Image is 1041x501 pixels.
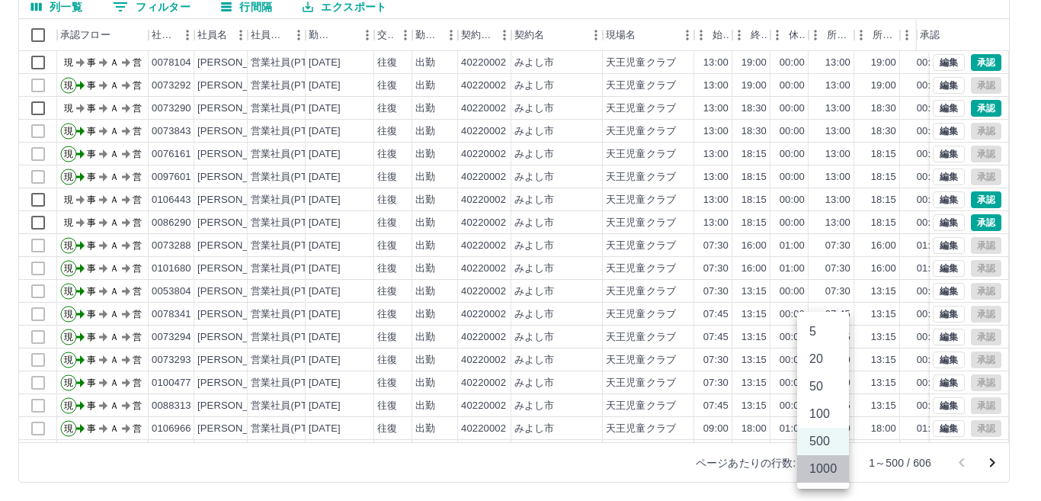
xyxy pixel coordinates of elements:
[797,373,849,400] li: 50
[797,400,849,428] li: 100
[797,428,849,455] li: 500
[797,455,849,483] li: 1000
[797,318,849,345] li: 5
[797,345,849,373] li: 20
